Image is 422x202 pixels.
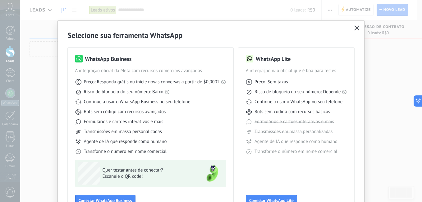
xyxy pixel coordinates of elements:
h3: WhatsApp Business [85,55,132,63]
span: Formulários e cartões interativos e mais [255,119,334,125]
span: A integração não oficial que é boa para testes [246,68,347,74]
span: Quer testar antes de conectar? [103,167,193,173]
span: Transmissões em massa personalizadas [255,129,333,135]
span: Bots sem código com recursos avançados [84,109,166,115]
span: Bots sem código com recursos básicos [255,109,330,115]
span: Preço: Sem taxas [255,79,288,85]
h3: WhatsApp Lite [256,55,291,63]
span: Continue a usar o WhatsApp Business no seu telefone [84,99,190,105]
span: Continue a usar o WhatsApp no seu telefone [255,99,342,105]
h2: Selecione sua ferramenta WhatsApp [68,30,355,40]
span: Transmissões em massa personalizadas [84,129,162,135]
span: Risco de bloqueio do seu número: Baixo [84,89,163,95]
span: Escaneie o QR code! [103,173,193,180]
span: Agente de IA que responde como humano [84,139,167,145]
span: Agente de IA que responde como humano [255,139,337,145]
img: green-phone.png [201,162,223,185]
span: Transforme o número em nome comercial [84,149,167,155]
span: Transforme o número em nome comercial [255,149,337,155]
span: Formulários e cartões interativos e mais [84,119,163,125]
span: Risco de bloqueio do seu número: Depende [255,89,341,95]
span: Preço: Responda grátis ou inicie novas conversas a partir de $0,0002 [84,79,220,85]
span: A integração oficial da Meta com recursos comerciais avançados [75,68,226,74]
